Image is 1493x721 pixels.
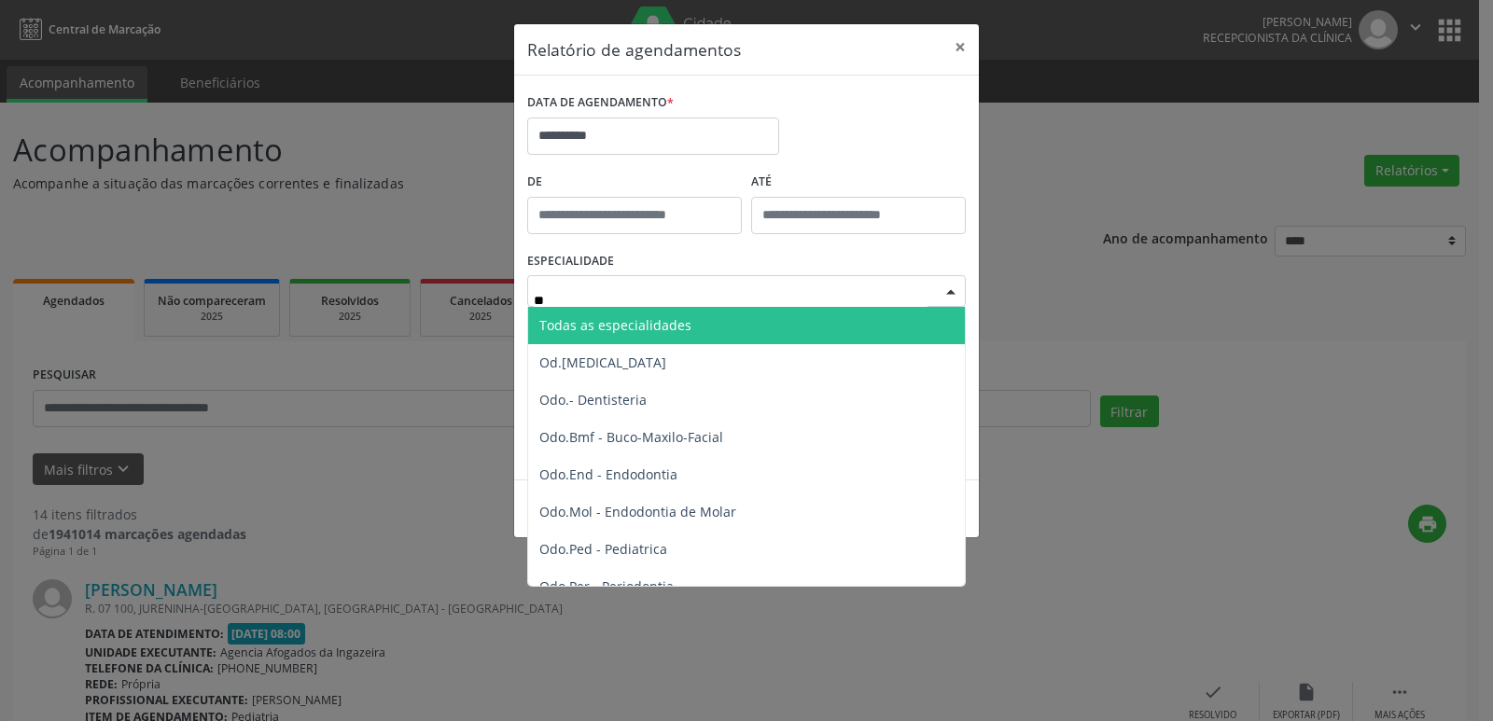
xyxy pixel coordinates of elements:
span: Odo.Per - Periodontia [539,577,674,595]
label: DATA DE AGENDAMENTO [527,89,674,118]
label: ESPECIALIDADE [527,247,614,276]
span: Odo.Ped - Pediatrica [539,540,667,558]
span: Odo.Bmf - Buco-Maxilo-Facial [539,428,723,446]
button: Close [942,24,979,70]
label: ATÉ [751,168,966,197]
span: Odo.End - Endodontia [539,465,677,483]
span: Odo.Mol - Endodontia de Molar [539,503,736,520]
span: Todas as especialidades [539,316,691,334]
h5: Relatório de agendamentos [527,37,741,62]
label: De [527,168,742,197]
span: Odo.- Dentisteria [539,391,647,409]
span: Od.[MEDICAL_DATA] [539,354,666,371]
